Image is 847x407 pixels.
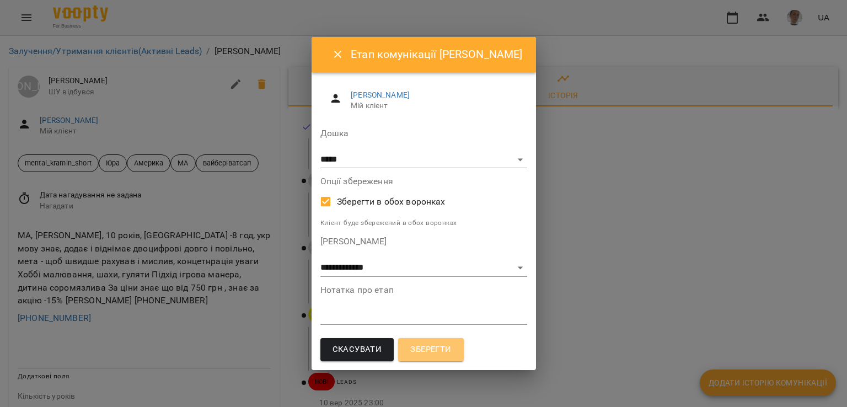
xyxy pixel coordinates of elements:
[333,342,382,357] span: Скасувати
[337,195,446,208] span: Зберегти в обох воронках
[325,41,351,68] button: Close
[320,286,527,294] label: Нотатка про етап
[410,342,451,357] span: Зберегти
[320,237,527,246] label: [PERSON_NAME]
[320,177,527,186] label: Опції збереження
[320,129,527,138] label: Дошка
[320,218,527,229] p: Клієнт буде збережений в обох воронках
[351,46,522,63] h6: Етап комунікації [PERSON_NAME]
[351,90,410,99] a: [PERSON_NAME]
[351,100,518,111] span: Мій клієнт
[320,338,394,361] button: Скасувати
[398,338,463,361] button: Зберегти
